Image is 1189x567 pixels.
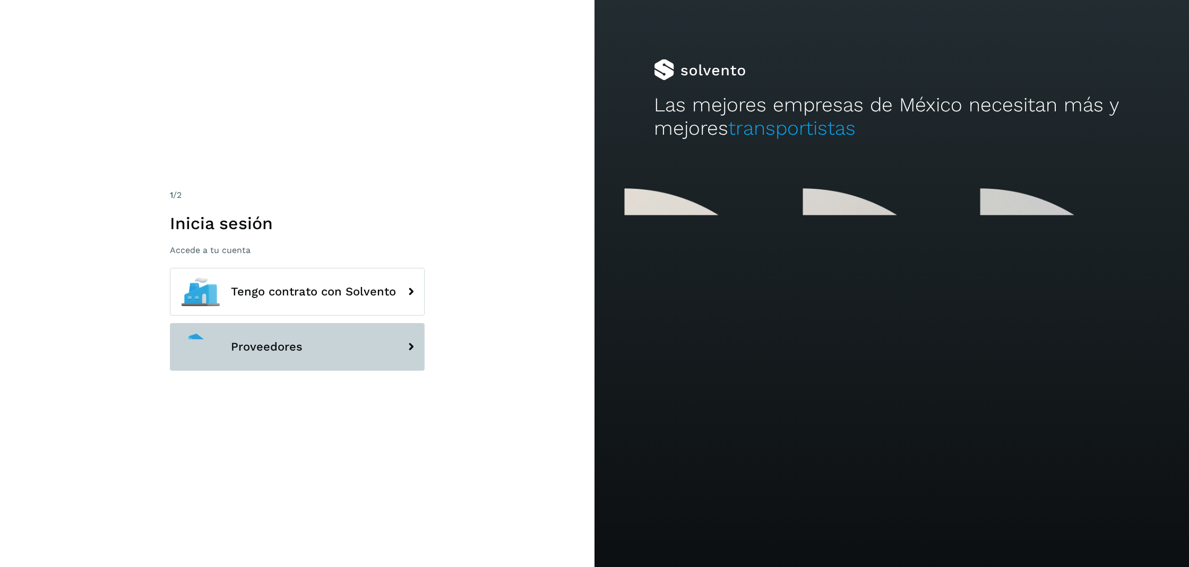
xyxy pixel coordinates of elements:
[728,117,856,139] span: transportistas
[231,285,396,298] span: Tengo contrato con Solvento
[170,190,173,200] span: 1
[654,93,1130,141] h2: Las mejores empresas de México necesitan más y mejores
[170,213,425,233] h1: Inicia sesión
[170,323,425,371] button: Proveedores
[170,245,425,255] p: Accede a tu cuenta
[231,341,303,353] span: Proveedores
[170,268,425,316] button: Tengo contrato con Solvento
[170,189,425,202] div: /2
